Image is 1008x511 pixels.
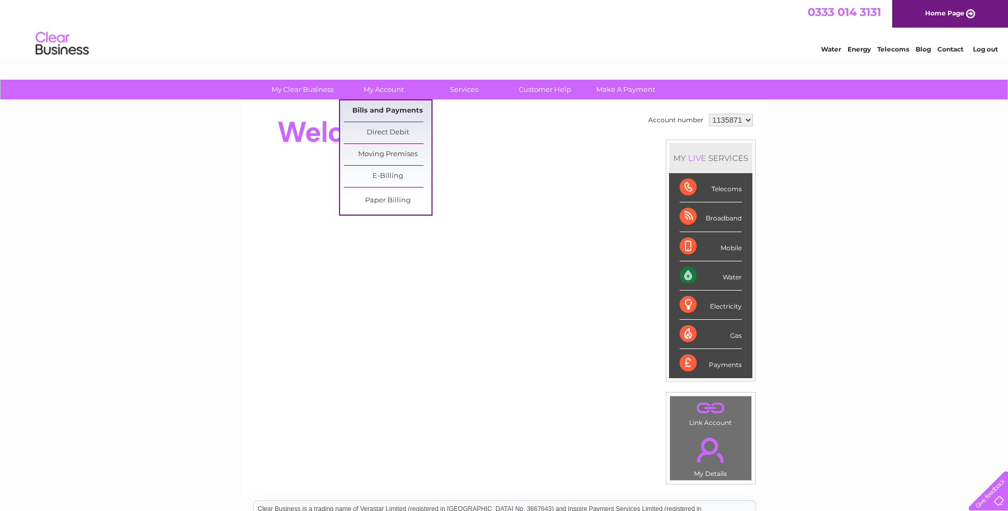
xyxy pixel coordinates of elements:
[344,122,431,143] a: Direct Debit
[340,80,427,99] a: My Account
[646,111,706,129] td: Account number
[420,80,508,99] a: Services
[673,399,749,418] a: .
[821,45,841,53] a: Water
[680,173,742,202] div: Telecoms
[973,45,998,53] a: Log out
[680,261,742,291] div: Water
[259,80,346,99] a: My Clear Business
[344,144,431,165] a: Moving Premises
[680,291,742,320] div: Electricity
[670,396,752,429] td: Link Account
[582,80,670,99] a: Make A Payment
[670,429,752,481] td: My Details
[808,5,881,19] a: 0333 014 3131
[35,28,89,60] img: logo.png
[344,166,431,187] a: E-Billing
[680,202,742,232] div: Broadband
[501,80,589,99] a: Customer Help
[848,45,871,53] a: Energy
[680,349,742,378] div: Payments
[680,320,742,349] div: Gas
[916,45,931,53] a: Blog
[877,45,909,53] a: Telecoms
[344,100,431,122] a: Bills and Payments
[253,6,756,52] div: Clear Business is a trading name of Verastar Limited (registered in [GEOGRAPHIC_DATA] No. 3667643...
[673,431,749,469] a: .
[344,190,431,211] a: Paper Billing
[669,143,752,173] div: MY SERVICES
[686,153,708,163] div: LIVE
[680,232,742,261] div: Mobile
[937,45,963,53] a: Contact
